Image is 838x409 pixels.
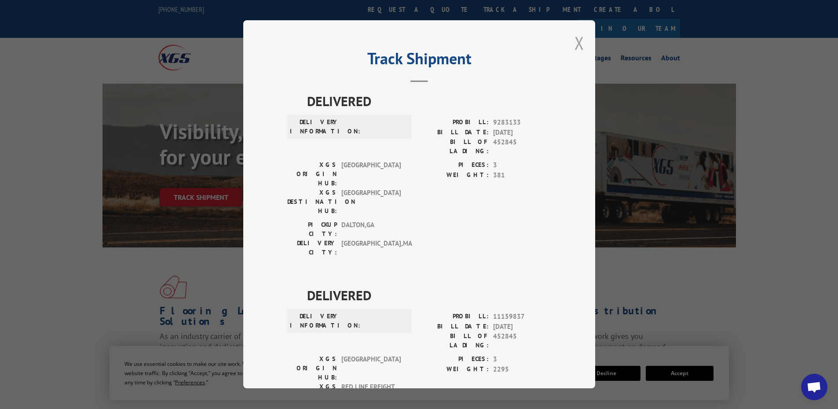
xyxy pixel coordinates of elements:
[287,355,337,383] label: XGS ORIGIN HUB:
[290,312,340,331] label: DELIVERY INFORMATION:
[419,138,489,156] label: BILL OF LADING:
[419,365,489,375] label: WEIGHT:
[493,138,551,156] span: 452845
[341,188,401,216] span: [GEOGRAPHIC_DATA]
[419,161,489,171] label: PIECES:
[341,161,401,188] span: [GEOGRAPHIC_DATA]
[493,312,551,322] span: 11159837
[801,374,827,400] div: Open chat
[493,322,551,332] span: [DATE]
[419,322,489,332] label: BILL DATE:
[419,128,489,138] label: BILL DATE:
[493,170,551,181] span: 381
[419,312,489,322] label: PROBILL:
[419,332,489,350] label: BILL OF LADING:
[287,239,337,258] label: DELIVERY CITY:
[341,355,401,383] span: [GEOGRAPHIC_DATA]
[341,239,401,258] span: [GEOGRAPHIC_DATA] , MA
[287,221,337,239] label: PICKUP CITY:
[287,188,337,216] label: XGS DESTINATION HUB:
[341,221,401,239] span: DALTON , GA
[419,170,489,181] label: WEIGHT:
[493,161,551,171] span: 3
[419,118,489,128] label: PROBILL:
[493,118,551,128] span: 9283133
[419,355,489,365] label: PIECES:
[307,92,551,111] span: DELIVERED
[290,118,340,136] label: DELIVERY INFORMATION:
[307,286,551,306] span: DELIVERED
[287,161,337,188] label: XGS ORIGIN HUB:
[493,128,551,138] span: [DATE]
[287,52,551,69] h2: Track Shipment
[575,31,584,55] button: Close modal
[493,355,551,365] span: 3
[493,365,551,375] span: 2295
[493,332,551,350] span: 452845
